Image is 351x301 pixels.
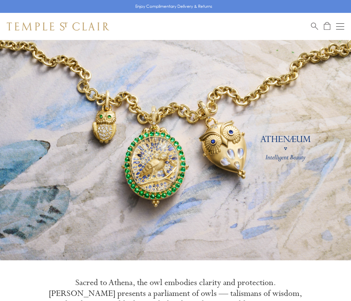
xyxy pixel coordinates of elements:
a: Open Shopping Bag [324,22,330,31]
button: Open navigation [336,22,344,31]
a: Search [311,22,318,31]
img: Temple St. Clair [7,22,109,31]
p: Enjoy Complimentary Delivery & Returns [135,3,212,10]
